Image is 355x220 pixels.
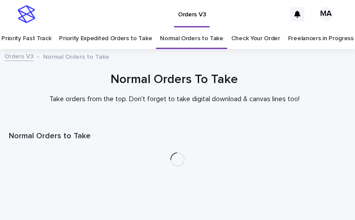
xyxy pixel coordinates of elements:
[288,28,354,49] a: Freelancers in Progress
[9,95,340,103] p: Take orders from the top. Don't forget to take digital download & canvas lines too!
[319,7,333,21] div: MA
[231,28,280,49] a: Check Your Order
[1,28,51,49] a: Priority Fast Track
[4,51,33,61] a: Orders V3
[43,51,109,61] p: Normal Orders to Take
[18,5,35,23] img: stacker-logo-s-only.png
[59,28,152,49] a: Priority Expedited Orders to Take
[160,28,223,49] a: Normal Orders to Take
[9,131,346,142] h1: Normal Orders to Take
[9,72,340,88] h1: Normal Orders To Take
